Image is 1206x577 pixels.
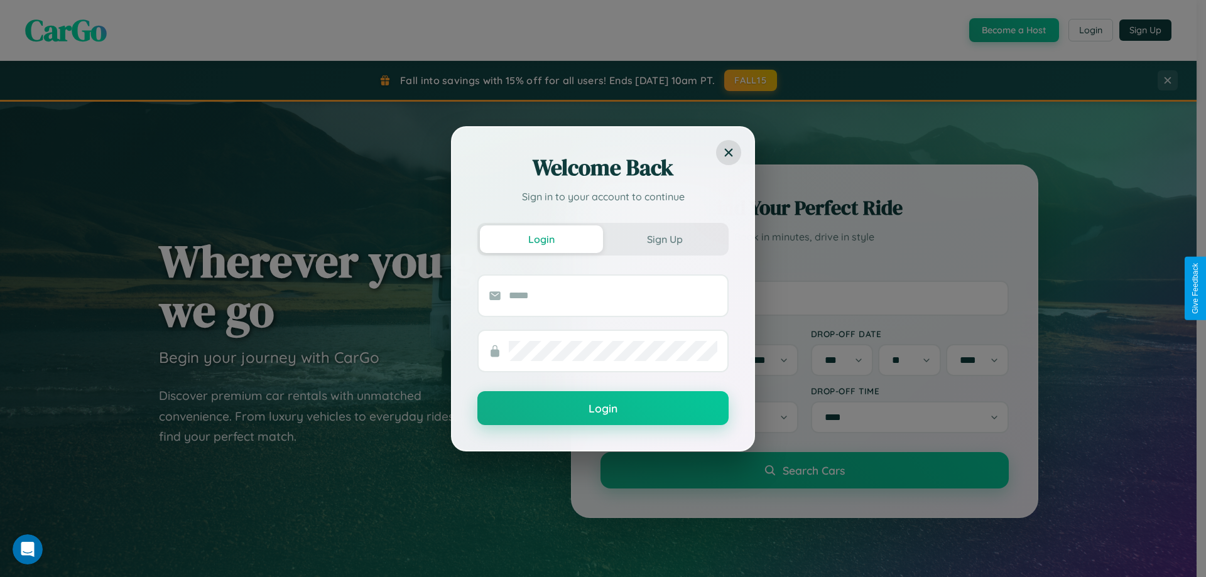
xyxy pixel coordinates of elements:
[480,225,603,253] button: Login
[13,534,43,564] iframe: Intercom live chat
[603,225,726,253] button: Sign Up
[1191,263,1200,314] div: Give Feedback
[477,189,729,204] p: Sign in to your account to continue
[477,391,729,425] button: Login
[477,153,729,183] h2: Welcome Back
